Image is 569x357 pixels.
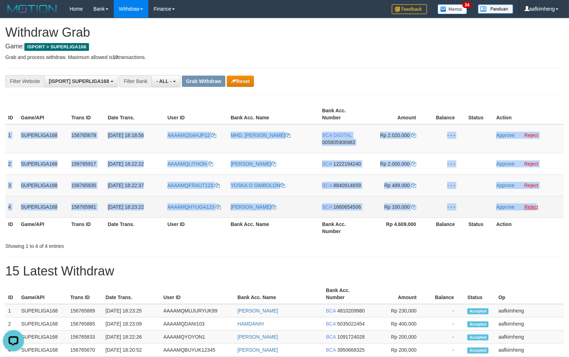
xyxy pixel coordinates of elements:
[496,161,515,167] a: Approve
[18,104,69,124] th: Game/API
[231,204,276,210] a: [PERSON_NAME]
[411,204,416,210] a: Copy 100000 to clipboard
[496,304,564,317] td: aafkimheng
[462,2,472,8] span: 34
[108,132,144,138] span: [DATE] 18:18:56
[427,317,464,331] td: -
[165,218,228,238] th: User ID
[5,284,18,304] th: ID
[392,4,427,14] img: Feedback.jpg
[371,344,427,357] td: Rp 200,000
[371,304,427,317] td: Rp 230,000
[496,331,564,344] td: aafkimheng
[326,321,336,327] span: BCA
[18,196,69,218] td: SUPERLIGA168
[493,218,564,238] th: Action
[524,183,538,188] a: Reject
[152,75,180,87] button: - ALL -
[67,284,103,304] th: Trans ID
[384,204,410,210] span: Rp 100.000
[167,183,220,188] a: AAAAMQFRAUT123
[493,104,564,124] th: Action
[438,4,467,14] img: Button%20Memo.svg
[368,218,427,238] th: Rp 4.609.000
[337,347,365,353] span: Copy 3950668325 to clipboard
[5,317,18,331] td: 2
[337,334,365,340] span: Copy 1091724028 to clipboard
[67,344,103,357] td: 156765670
[337,321,365,327] span: Copy 5035022454 to clipboard
[467,308,488,314] span: Accepted
[467,334,488,340] span: Accepted
[427,196,466,218] td: - - -
[322,139,355,145] span: Copy 005805906983 to clipboard
[156,78,172,84] span: - ALL -
[496,317,564,331] td: aafkimheng
[319,218,368,238] th: Bank Acc. Number
[231,132,290,138] a: MHD. [PERSON_NAME]
[5,4,59,14] img: MOTION_logo.png
[18,174,69,196] td: SUPERLIGA168
[231,183,285,188] a: YOSKA O SIMBOLON
[18,124,69,153] td: SUPERLIGA168
[427,331,464,344] td: -
[44,75,118,87] button: [ISPORT] SUPERLIGA168
[524,161,538,167] a: Reject
[5,264,564,278] h1: 15 Latest Withdraw
[5,174,18,196] td: 3
[5,240,232,250] div: Showing 1 to 4 of 4 entries
[524,204,538,210] a: Reject
[71,132,96,138] span: 156765679
[368,104,427,124] th: Amount
[5,104,18,124] th: ID
[427,174,466,196] td: - - -
[235,284,323,304] th: Bank Acc. Name
[108,204,144,210] span: [DATE] 18:23:22
[322,132,352,138] span: BCA DIGITAL
[71,204,96,210] span: 156765981
[427,124,466,153] td: - - -
[496,204,515,210] a: Approve
[103,284,161,304] th: Date Trans.
[326,334,336,340] span: BCA
[228,104,319,124] th: Bank Acc. Name
[237,334,278,340] a: [PERSON_NAME]
[228,218,319,238] th: Bank Acc. Name
[18,317,67,331] td: SUPERLIGA168
[524,132,538,138] a: Reject
[467,321,488,327] span: Accepted
[3,3,24,24] button: Open LiveChat chat widget
[464,284,496,304] th: Status
[71,161,96,167] span: 156765917
[18,218,69,238] th: Game/API
[167,161,213,167] a: AAAAMQLITHON
[5,43,564,50] h4: Game:
[411,183,416,188] a: Copy 489000 to clipboard
[18,284,67,304] th: Game/API
[380,161,410,167] span: Rp 2.000.000
[108,183,144,188] span: [DATE] 18:22:37
[167,132,210,138] span: AAAAMQSAHJP12
[496,284,564,304] th: Op
[119,75,152,87] div: Filter Bank
[103,331,161,344] td: [DATE] 18:22:26
[5,196,18,218] td: 4
[427,104,466,124] th: Balance
[371,284,427,304] th: Amount
[5,218,18,238] th: ID
[105,104,165,124] th: Date Trans.
[160,317,235,331] td: AAAAMQDANI103
[105,218,165,238] th: Date Trans.
[5,304,18,317] td: 1
[411,161,416,167] a: Copy 2000000 to clipboard
[411,132,416,138] a: Copy 2020000 to clipboard
[231,161,276,167] a: [PERSON_NAME]
[466,218,493,238] th: Status
[67,331,103,344] td: 156765833
[337,308,365,314] span: Copy 4810209980 to clipboard
[24,43,89,51] span: ISPORT > SUPERLIGA168
[69,104,105,124] th: Trans ID
[371,331,427,344] td: Rp 200,000
[319,104,368,124] th: Bank Acc. Number
[18,304,67,317] td: SUPERLIGA168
